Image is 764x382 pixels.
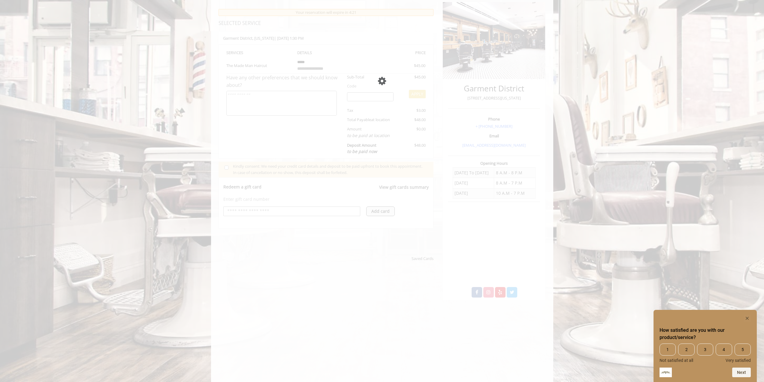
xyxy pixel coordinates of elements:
span: Very satisfied [726,358,751,363]
div: How satisfied are you with our product/service? Select an option from 1 to 5, with 1 being Not sa... [660,344,751,363]
span: 4 [716,344,732,356]
span: Not satisfied at all [660,358,693,363]
span: 1 [660,344,676,356]
button: Hide survey [744,315,751,322]
span: 2 [678,344,694,356]
span: 5 [735,344,751,356]
button: Next question [732,368,751,377]
span: 3 [697,344,713,356]
div: How satisfied are you with our product/service? Select an option from 1 to 5, with 1 being Not sa... [660,315,751,377]
h2: How satisfied are you with our product/service? Select an option from 1 to 5, with 1 being Not sa... [660,327,751,341]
